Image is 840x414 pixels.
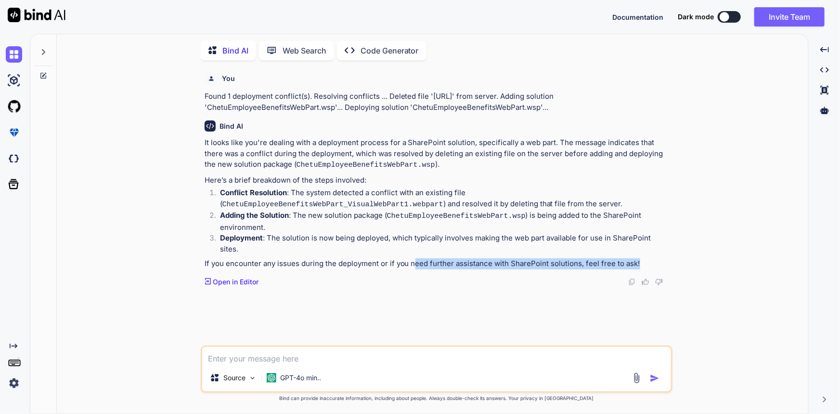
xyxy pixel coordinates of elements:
[205,175,671,186] p: Here’s a brief breakdown of the steps involved:
[612,12,663,22] button: Documentation
[628,278,636,286] img: copy
[223,373,246,383] p: Source
[297,161,435,169] code: ChetuEmployeeBenefitsWebPart.wsp
[650,374,659,383] img: icon
[222,74,235,83] h6: You
[205,137,671,171] p: It looks like you're dealing with a deployment process for a SharePoint solution, specifically a ...
[222,200,443,209] code: ChetuEmployeeBenefitsWebPart_VisualWebPart1.webpart
[201,395,672,402] p: Bind can provide inaccurate information, including about people. Always double-check its answers....
[642,278,649,286] img: like
[220,233,671,254] p: : The solution is now being deployed, which typically involves making the web part available for ...
[220,211,289,220] strong: Adding the Solution
[678,12,714,22] span: Dark mode
[6,46,22,63] img: chat
[361,45,419,56] p: Code Generator
[220,210,671,233] p: : The new solution package ( ) is being added to the SharePoint environment.
[280,373,321,383] p: GPT-4o min..
[8,8,65,22] img: Bind AI
[6,150,22,167] img: darkCloudIdeIcon
[220,233,263,242] strong: Deployment
[6,124,22,141] img: premium
[220,121,243,131] h6: Bind AI
[248,374,257,382] img: Pick Models
[205,91,671,113] p: Found 1 deployment conflict(s). Resolving conflicts ... Deleted file '[URL]' from server. Adding ...
[283,45,326,56] p: Web Search
[6,98,22,115] img: githubLight
[655,278,663,286] img: dislike
[205,258,671,269] p: If you encounter any issues during the deployment or if you need further assistance with SharePoi...
[213,277,258,287] p: Open in Editor
[387,212,526,220] code: ChetuEmployeeBenefitsWebPart.wsp
[6,375,22,391] img: settings
[754,7,825,27] button: Invite Team
[220,188,287,197] strong: Conflict Resolution
[267,373,276,383] img: GPT-4o mini
[612,13,663,21] span: Documentation
[6,72,22,89] img: ai-studio
[631,373,642,384] img: attachment
[220,187,671,210] p: : The system detected a conflict with an existing file ( ) and resolved it by deleting that file ...
[222,45,248,56] p: Bind AI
